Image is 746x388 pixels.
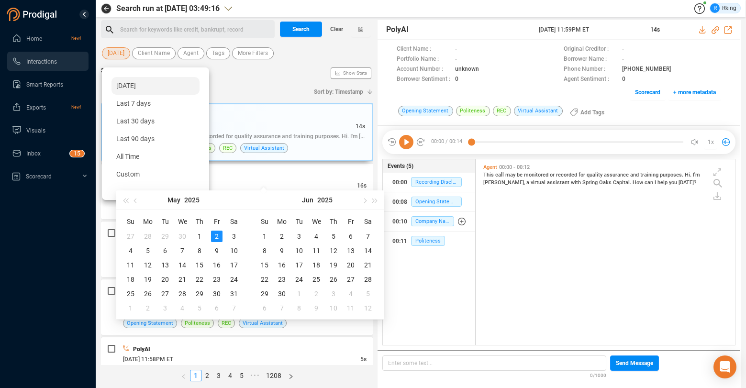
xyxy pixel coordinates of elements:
div: 17 [228,259,240,271]
a: Interactions [12,52,81,71]
div: 23 [211,274,223,285]
button: Show Stats [331,67,371,79]
td: 2025-06-22 [256,272,273,287]
span: you [669,179,679,186]
span: PolyAI [386,24,409,35]
span: Sort by: Timestamp [314,84,363,100]
span: REC [222,319,231,328]
span: Search [292,22,310,37]
div: 10 [228,245,240,256]
div: 00:10 [392,214,407,229]
button: [DATE] [102,47,130,59]
a: 1208 [263,370,284,381]
button: 00:08Opening Statement [383,192,475,211]
span: [PHONE_NUMBER] [622,65,671,75]
td: 2025-05-06 [156,244,174,258]
button: Tags [206,47,230,59]
div: grid [481,162,735,344]
td: 2025-05-20 [156,272,174,287]
span: Politeness [185,319,210,328]
div: 26 [328,274,339,285]
a: 4 [225,370,235,381]
td: 2025-05-08 [191,244,208,258]
td: 2025-06-01 [256,229,273,244]
td: 2025-06-20 [342,258,359,272]
th: Th [325,214,342,229]
td: 2025-05-11 [122,258,139,272]
div: 21 [177,274,188,285]
span: Client Name [138,47,170,59]
span: Send Message [616,355,653,371]
a: ExportsNew! [12,98,81,117]
span: a [526,179,531,186]
span: 00:00 / 00:14 [425,135,471,149]
td: 2025-05-16 [208,258,225,272]
td: 2025-05-07 [174,244,191,258]
td: 2025-06-15 [256,258,273,272]
td: 2025-06-10 [290,244,308,258]
div: 9 [211,245,223,256]
span: virtual [531,179,547,186]
span: New! [71,29,81,48]
span: Borrower Sentiment : [397,75,450,85]
span: right [288,374,294,379]
div: 13 [159,259,171,271]
span: R [713,3,717,13]
li: 1208 [263,370,285,381]
button: Add Tags [564,105,610,120]
div: 22 [259,274,270,285]
div: 30 [177,231,188,242]
span: training [640,172,660,178]
td: 2025-05-01 [191,229,208,244]
span: Hi. [685,172,693,178]
td: 2025-06-14 [359,244,377,258]
div: unknown| Operator Transfer[DATE] 11:59PM ET| unassigned16s--Opening StatementPolitenessRECVirtual... [101,164,373,219]
td: 2025-06-17 [290,258,308,272]
button: More Filters [232,47,274,59]
th: Mo [273,214,290,229]
td: 2025-04-29 [156,229,174,244]
span: Virtual Assistant [514,106,563,116]
span: Portfolio Name : [397,55,450,65]
span: Clear [330,22,343,37]
td: 2025-06-13 [342,244,359,258]
span: Capital. [613,179,633,186]
td: 2025-06-03 [290,229,308,244]
div: 3 [293,231,305,242]
div: 2 [211,231,223,242]
div: 29 [159,231,171,242]
li: 4 [224,370,236,381]
span: Politeness [456,106,490,116]
span: Account Number : [397,65,450,75]
div: 19 [142,274,154,285]
div: 00:08 [392,194,407,210]
li: 3 [213,370,224,381]
div: unknown| Operator Transfer[DATE] 11:58PM ET| unassigned16sShe saidOpening StatementPolitenessRECV... [101,279,373,335]
div: 1 [259,231,270,242]
div: 12 [328,245,339,256]
div: 2 [276,231,288,242]
span: unknown [455,65,479,75]
span: REC [493,106,511,116]
th: Sa [225,214,243,229]
button: Send Message [610,355,659,371]
span: 1x [708,134,714,150]
a: Smart Reports [12,75,81,94]
td: 2025-06-16 [273,258,290,272]
div: 00:00 [392,175,407,190]
div: 5 [142,245,154,256]
span: - [455,44,457,55]
button: + more metadata [668,85,721,100]
span: call [495,172,505,178]
td: 2025-06-12 [325,244,342,258]
li: Smart Reports [7,75,89,94]
div: PolyAI[DATE] 11:58PM ET15sThis call may be monitored or recorded for quality assurance and traini... [101,222,373,277]
span: Home [26,35,42,42]
sup: 15 [70,150,84,157]
button: May [167,190,180,210]
div: 22 [194,274,205,285]
div: 6 [159,245,171,256]
th: We [308,214,325,229]
span: [PERSON_NAME], [483,179,526,186]
button: 1x [704,135,717,149]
